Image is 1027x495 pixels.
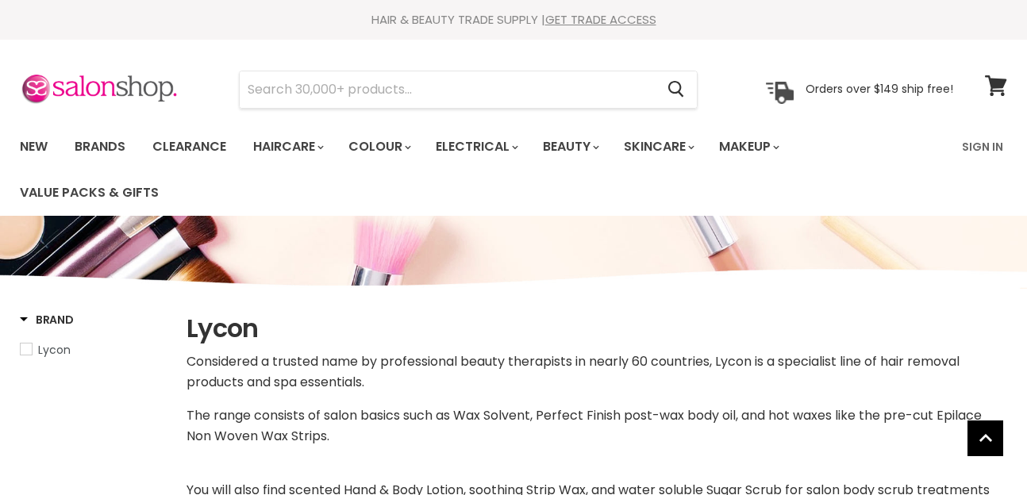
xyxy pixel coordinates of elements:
[187,351,1007,393] p: Considered a trusted name by professional beauty therapists in nearly 60 countries, Lycon is a sp...
[655,71,697,108] button: Search
[240,71,655,108] input: Search
[545,11,656,28] a: GET TRADE ACCESS
[8,176,171,209] a: Value Packs & Gifts
[531,130,609,163] a: Beauty
[806,82,953,96] p: Orders over $149 ship free!
[612,130,704,163] a: Skincare
[337,130,421,163] a: Colour
[20,341,167,359] a: Lycon
[241,130,333,163] a: Haircare
[20,312,74,328] h3: Brand
[63,130,137,163] a: Brands
[424,130,528,163] a: Electrical
[8,130,60,163] a: New
[140,130,238,163] a: Clearance
[239,71,698,109] form: Product
[707,130,789,163] a: Makeup
[38,342,71,358] span: Lycon
[8,124,952,216] ul: Main menu
[187,312,1007,345] h1: Lycon
[952,130,1013,163] a: Sign In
